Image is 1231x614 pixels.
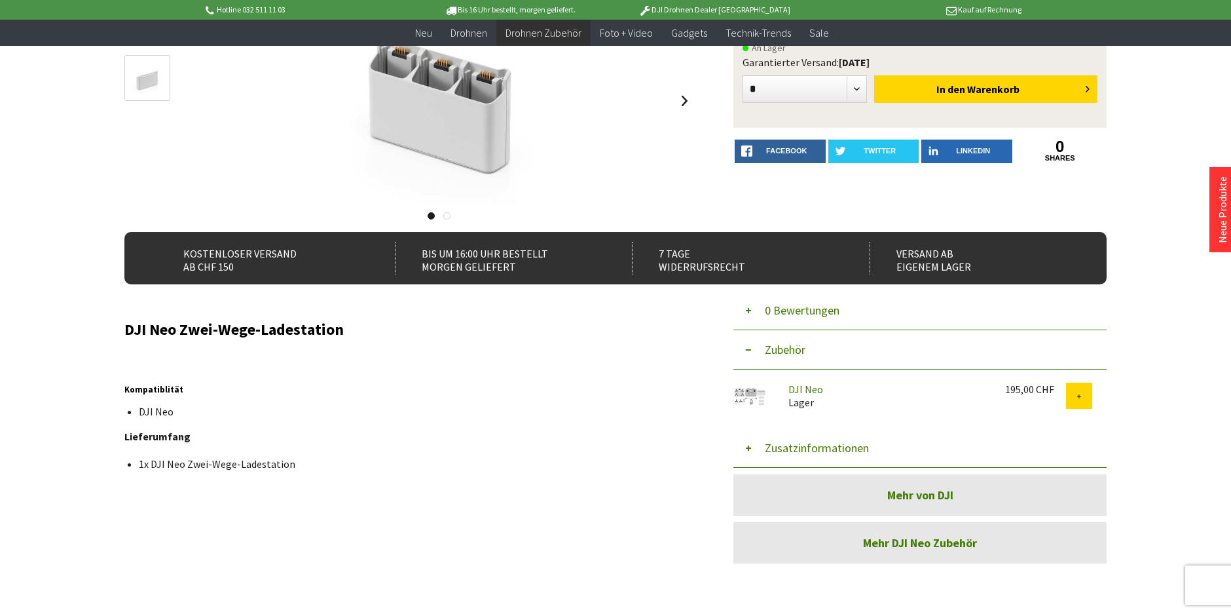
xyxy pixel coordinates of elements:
[956,147,990,155] span: LinkedIn
[1015,154,1106,163] a: shares
[766,147,807,155] span: facebook
[407,2,612,18] p: Bis 16 Uhr bestellt, morgen geliefert.
[441,20,496,47] a: Drohnen
[733,291,1107,330] button: 0 Bewertungen
[735,140,826,163] a: facebook
[839,56,870,69] b: [DATE]
[743,56,1097,69] div: Garantierter Versand:
[936,83,965,96] span: In den
[778,383,995,409] div: Lager
[632,242,841,275] div: 7 Tage Widerrufsrecht
[662,20,716,47] a: Gadgets
[967,83,1020,96] span: Warenkorb
[870,242,1078,275] div: Versand ab eigenem Lager
[809,26,829,39] span: Sale
[733,429,1107,468] button: Zusatzinformationen
[591,20,662,47] a: Foto + Video
[139,457,684,470] li: 1x DJI Neo Zwei-Wege-Ladestation
[1216,176,1229,243] a: Neue Produkte
[726,26,791,39] span: Technik-Trends
[743,40,786,56] span: An Lager
[600,26,653,39] span: Foto + Video
[496,20,591,47] a: Drohnen Zubehör
[415,26,432,39] span: Neu
[612,2,817,18] p: DJI Drohnen Dealer [GEOGRAPHIC_DATA]
[733,474,1107,516] a: Mehr von DJI
[395,242,604,275] div: Bis um 16:00 Uhr bestellt Morgen geliefert
[828,140,919,163] a: twitter
[157,242,366,275] div: Kostenloser Versand ab CHF 150
[124,430,191,443] strong: Lieferumfang
[733,330,1107,370] button: Zubehör
[450,26,487,39] span: Drohnen
[139,405,684,418] li: DJI Neo
[921,140,1012,163] a: LinkedIn
[203,2,407,18] p: Hotline 032 511 11 03
[1005,383,1066,396] div: 195,00 CHF
[406,20,441,47] a: Neu
[124,384,183,395] strong: Kompatiblität
[874,75,1097,103] button: In den Warenkorb
[505,26,581,39] span: Drohnen Zubehör
[671,26,707,39] span: Gadgets
[124,321,694,338] h2: DJI Neo Zwei-Wege-Ladestation
[1015,140,1106,154] a: 0
[788,383,823,396] a: DJI Neo
[864,147,896,155] span: twitter
[733,522,1107,564] a: Mehr DJI Neo Zubehör
[817,2,1021,18] p: Kauf auf Rechnung
[800,20,838,47] a: Sale
[716,20,800,47] a: Technik-Trends
[733,383,766,410] img: DJI Neo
